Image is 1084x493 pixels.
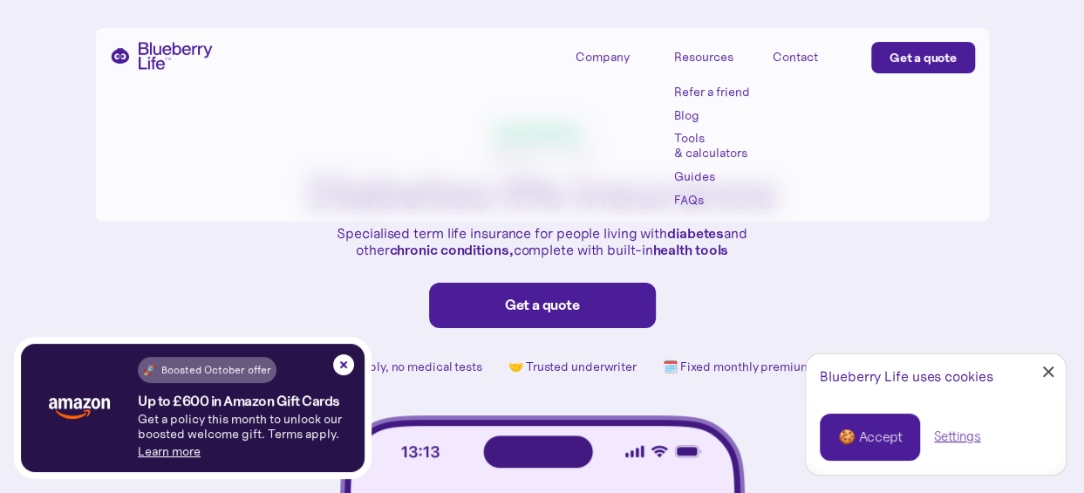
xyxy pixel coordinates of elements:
div: 🚀 Boosted October offer [143,361,271,379]
div: Get a quote [890,49,957,66]
a: FAQs [674,193,753,208]
p: ⏱️ 5 min online apply, no medical tests [268,359,482,374]
p: 🤝 Trusted underwriter [508,359,637,374]
a: Close Cookie Popup [1031,354,1066,389]
a: 🍪 Accept [820,414,920,461]
a: Settings [934,428,980,446]
p: Specialised term life insurance for people living with and other complete with built-in [333,225,752,258]
a: Contact [773,42,851,71]
a: Get a quote [871,42,975,73]
p: 🗓️ Fixed monthly premiums [663,359,817,374]
a: Learn more [138,443,201,459]
div: Contact [773,50,818,65]
a: Guides [674,169,753,184]
a: Blog [674,108,753,123]
a: Refer a friend [674,85,753,99]
div: Company [576,42,654,71]
a: Tools & calculators [674,131,753,161]
strong: health tools [652,241,728,258]
div: 🍪 Accept [838,428,902,447]
h4: Up to £600 in Amazon Gift Cards [138,394,340,408]
div: Resources [674,50,733,65]
strong: diabetes [667,224,724,242]
strong: chronic conditions, [389,241,513,258]
div: Resources [674,42,753,71]
a: home [110,42,213,70]
a: Get a quote [429,283,656,328]
div: Get a quote [447,297,637,314]
nav: Resources [674,85,753,208]
div: Blueberry Life uses cookies [820,368,1052,385]
p: Get a policy this month to unlock our boosted welcome gift. Terms apply. [138,412,365,442]
div: Company [576,50,630,65]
